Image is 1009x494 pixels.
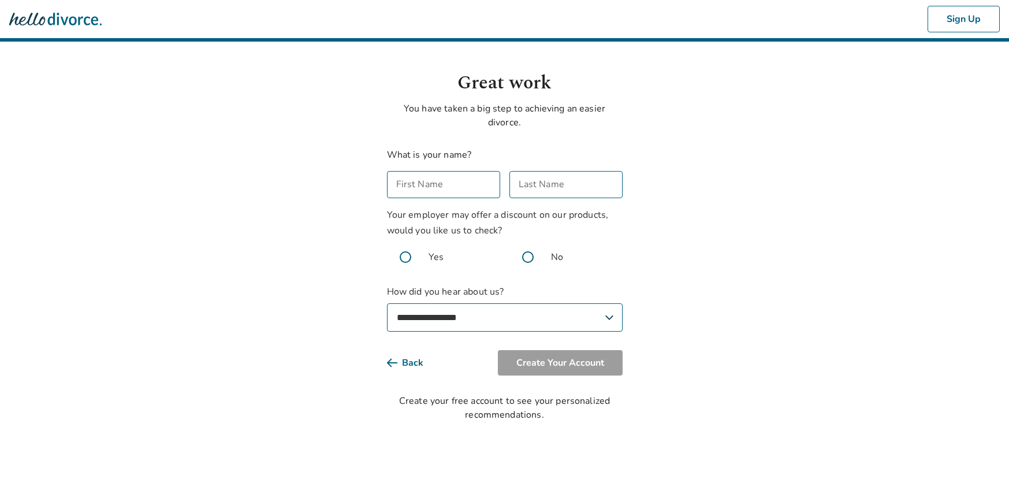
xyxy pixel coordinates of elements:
[387,303,623,332] select: How did you hear about us?
[387,69,623,97] h1: Great work
[9,8,102,31] img: Hello Divorce Logo
[951,439,1009,494] iframe: Chat Widget
[387,285,623,332] label: How did you hear about us?
[387,394,623,422] div: Create your free account to see your personalized recommendations.
[387,148,472,161] label: What is your name?
[551,250,563,264] span: No
[387,350,442,376] button: Back
[429,250,444,264] span: Yes
[387,102,623,129] p: You have taken a big step to achieving an easier divorce.
[498,350,623,376] button: Create Your Account
[387,209,609,237] span: Your employer may offer a discount on our products, would you like us to check?
[928,6,1000,32] button: Sign Up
